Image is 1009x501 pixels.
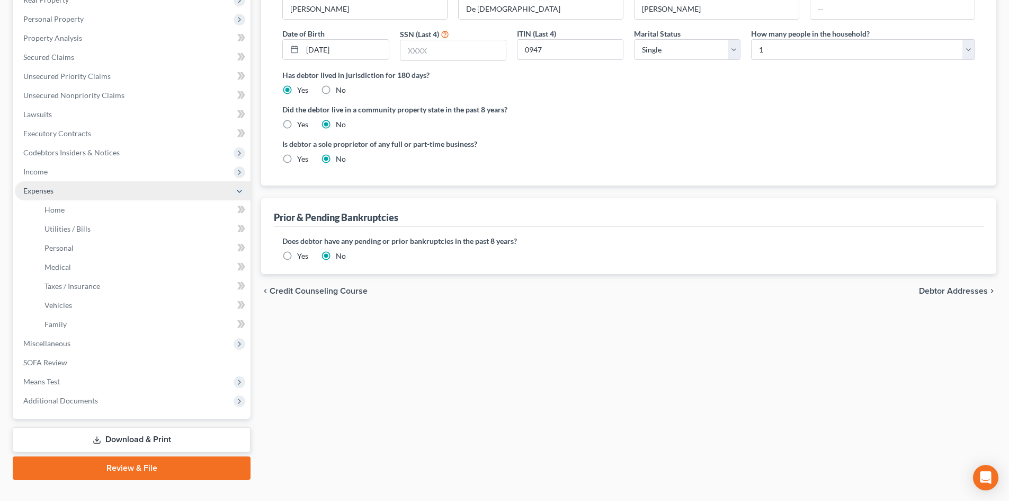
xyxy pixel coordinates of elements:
[336,154,346,164] label: No
[36,296,251,315] a: Vehicles
[274,211,398,224] div: Prior & Pending Bankruptcies
[44,243,74,252] span: Personal
[751,28,870,39] label: How many people in the household?
[23,377,60,386] span: Means Test
[261,287,368,295] button: chevron_left Credit Counseling Course
[634,28,681,39] label: Marital Status
[23,72,111,81] span: Unsecured Priority Claims
[23,110,52,119] span: Lawsuits
[15,67,251,86] a: Unsecured Priority Claims
[23,167,48,176] span: Income
[23,91,124,100] span: Unsecured Nonpriority Claims
[36,315,251,334] a: Family
[297,154,308,164] label: Yes
[36,258,251,277] a: Medical
[44,224,91,233] span: Utilities / Bills
[15,105,251,124] a: Lawsuits
[44,301,72,310] span: Vehicles
[517,28,556,39] label: ITIN (Last 4)
[23,129,91,138] span: Executory Contracts
[988,287,996,295] i: chevron_right
[23,339,70,348] span: Miscellaneous
[23,52,74,61] span: Secured Claims
[297,251,308,261] label: Yes
[919,287,988,295] span: Debtor Addresses
[23,148,120,157] span: Codebtors Insiders & Notices
[15,29,251,48] a: Property Analysis
[302,40,388,60] input: MM/DD/YYYY
[297,119,308,130] label: Yes
[13,456,251,480] a: Review & File
[15,124,251,143] a: Executory Contracts
[23,33,82,42] span: Property Analysis
[400,40,506,60] input: XXXX
[282,28,325,39] label: Date of Birth
[336,119,346,130] label: No
[400,29,439,40] label: SSN (Last 4)
[36,219,251,239] a: Utilities / Bills
[282,69,975,81] label: Has debtor lived in jurisdiction for 180 days?
[23,186,53,195] span: Expenses
[282,104,975,115] label: Did the debtor live in a community property state in the past 8 years?
[270,287,368,295] span: Credit Counseling Course
[282,138,623,150] label: Is debtor a sole proprietor of any full or part-time business?
[517,40,623,60] input: XXXX
[44,282,100,291] span: Taxes / Insurance
[36,200,251,219] a: Home
[15,86,251,105] a: Unsecured Nonpriority Claims
[36,277,251,296] a: Taxes / Insurance
[15,353,251,372] a: SOFA Review
[282,235,975,247] label: Does debtor have any pending or prior bankruptcies in the past 8 years?
[336,251,346,261] label: No
[297,85,308,95] label: Yes
[44,320,67,329] span: Family
[23,358,67,367] span: SOFA Review
[23,14,84,23] span: Personal Property
[336,85,346,95] label: No
[919,287,996,295] button: Debtor Addresses chevron_right
[36,239,251,258] a: Personal
[44,205,65,214] span: Home
[44,262,71,271] span: Medical
[261,287,270,295] i: chevron_left
[15,48,251,67] a: Secured Claims
[23,396,98,405] span: Additional Documents
[973,465,998,490] div: Open Intercom Messenger
[13,427,251,452] a: Download & Print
